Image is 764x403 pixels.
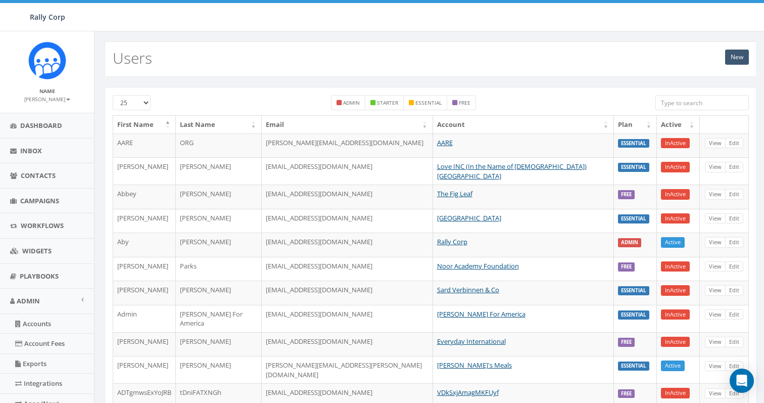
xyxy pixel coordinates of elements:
[437,388,499,397] a: VDkSxjAmagMKFUyf
[614,116,657,133] th: Plan: activate to sort column ascending
[705,361,726,372] a: View
[618,286,649,295] label: ESSENTIAL
[725,162,743,172] a: Edit
[113,257,176,281] td: [PERSON_NAME]
[618,139,649,148] label: ESSENTIAL
[176,116,262,133] th: Last Name: activate to sort column ascending
[437,261,519,271] a: Noor Academy Foundation
[176,356,262,383] td: [PERSON_NAME]
[661,285,690,296] a: InActive
[113,233,176,257] td: Aby
[618,238,641,247] label: ADMIN
[437,361,512,370] a: [PERSON_NAME]'s Meals
[20,196,59,205] span: Campaigns
[113,281,176,305] td: [PERSON_NAME]
[661,213,690,224] a: InActive
[705,189,726,200] a: View
[176,133,262,158] td: ORG
[725,237,743,248] a: Edit
[262,281,433,305] td: [EMAIL_ADDRESS][DOMAIN_NAME]
[657,116,700,133] th: Active: activate to sort column ascending
[176,281,262,305] td: [PERSON_NAME]
[343,99,360,106] small: admin
[705,261,726,272] a: View
[113,356,176,383] td: [PERSON_NAME]
[176,233,262,257] td: [PERSON_NAME]
[262,157,433,185] td: [EMAIL_ADDRESS][DOMAIN_NAME]
[437,213,501,222] a: [GEOGRAPHIC_DATA]
[618,262,635,272] label: FREE
[705,388,726,399] a: View
[618,338,635,347] label: FREE
[730,369,754,393] div: Open Intercom Messenger
[262,356,433,383] td: [PERSON_NAME][EMAIL_ADDRESS][PERSON_NAME][DOMAIN_NAME]
[437,309,526,319] a: [PERSON_NAME] For America
[705,138,726,149] a: View
[437,237,467,246] a: Rally Corp
[262,233,433,257] td: [EMAIL_ADDRESS][DOMAIN_NAME]
[39,87,55,95] small: Name
[176,332,262,356] td: [PERSON_NAME]
[661,237,685,248] a: Active
[437,189,472,198] a: The Fig Leaf
[21,221,64,230] span: Workflows
[176,185,262,209] td: [PERSON_NAME]
[262,133,433,158] td: [PERSON_NAME][EMAIL_ADDRESS][DOMAIN_NAME]
[725,213,743,224] a: Edit
[176,257,262,281] td: Parks
[415,99,442,106] small: essential
[113,305,176,332] td: Admin
[113,50,152,66] h2: Users
[262,257,433,281] td: [EMAIL_ADDRESS][DOMAIN_NAME]
[725,50,749,65] a: New
[113,209,176,233] td: [PERSON_NAME]
[705,309,726,320] a: View
[725,261,743,272] a: Edit
[725,189,743,200] a: Edit
[437,337,506,346] a: Everyday International
[725,285,743,296] a: Edit
[437,285,499,294] a: Sard Verbinnen & Co
[661,388,690,398] a: InActive
[20,146,42,155] span: Inbox
[20,121,62,130] span: Dashboard
[20,272,59,281] span: Playbooks
[618,214,649,223] label: ESSENTIAL
[24,96,70,103] small: [PERSON_NAME]
[377,99,398,106] small: starter
[725,361,743,372] a: Edit
[24,94,70,103] a: [PERSON_NAME]
[705,213,726,224] a: View
[618,310,649,320] label: ESSENTIAL
[661,162,690,172] a: InActive
[725,309,743,320] a: Edit
[725,337,743,347] a: Edit
[661,189,690,200] a: InActive
[21,171,56,180] span: Contacts
[176,305,262,332] td: [PERSON_NAME] For America
[725,138,743,149] a: Edit
[705,237,726,248] a: View
[705,285,726,296] a: View
[437,162,587,181] a: Love INC (In the Name of [DEMOGRAPHIC_DATA]) [GEOGRAPHIC_DATA]
[17,296,40,305] span: Admin
[618,389,635,398] label: FREE
[262,332,433,356] td: [EMAIL_ADDRESS][DOMAIN_NAME]
[705,337,726,347] a: View
[437,138,453,147] a: AARE
[661,261,690,272] a: InActive
[113,116,176,133] th: First Name: activate to sort column descending
[113,332,176,356] td: [PERSON_NAME]
[262,185,433,209] td: [EMAIL_ADDRESS][DOMAIN_NAME]
[661,337,690,347] a: InActive
[113,133,176,158] td: AARE
[262,305,433,332] td: [EMAIL_ADDRESS][DOMAIN_NAME]
[262,209,433,233] td: [EMAIL_ADDRESS][DOMAIN_NAME]
[655,95,749,110] input: Type to search
[176,209,262,233] td: [PERSON_NAME]
[618,362,649,371] label: ESSENTIAL
[176,157,262,185] td: [PERSON_NAME]
[262,116,433,133] th: Email: activate to sort column ascending
[661,138,690,149] a: InActive
[725,388,743,399] a: Edit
